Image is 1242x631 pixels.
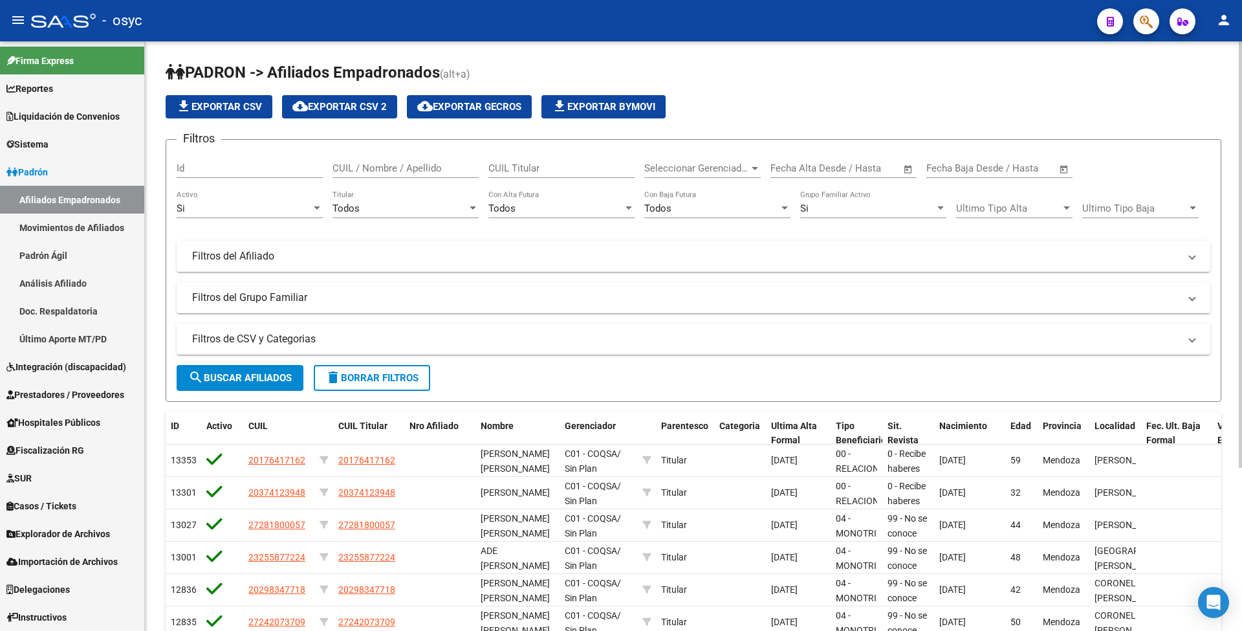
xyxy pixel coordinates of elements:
[824,162,887,174] input: End date
[6,610,67,625] span: Instructivos
[719,421,760,431] span: Categoria
[177,129,221,148] h3: Filtros
[1038,412,1089,455] datatable-header-cell: Provincia
[171,617,197,627] span: 12835
[10,12,26,28] mat-icon: menu
[1095,455,1164,465] span: [PERSON_NAME]
[6,388,124,402] span: Prestadores / Proveedores
[565,546,617,556] span: C01 - COQSA
[888,513,927,568] span: 99 - No se conoce situación de revista
[166,412,201,455] datatable-header-cell: ID
[888,448,941,489] span: 0 - Recibe haberes regularmente
[836,546,917,571] span: 04 - MONOTRIBUTISTAS
[171,487,197,498] span: 13301
[338,520,395,530] span: 27281800057
[800,203,809,214] span: Si
[6,360,126,374] span: Integración (discapacidad)
[1010,487,1021,498] span: 32
[771,421,817,446] span: Ultima Alta Formal
[1043,584,1080,595] span: Mendoza
[177,324,1210,355] mat-expansion-panel-header: Filtros de CSV y Categorias
[1146,421,1201,446] span: Fec. Ult. Baja Formal
[939,617,966,627] span: [DATE]
[292,98,308,114] mat-icon: cloud_download
[171,584,197,595] span: 12836
[565,421,616,431] span: Gerenciador
[325,372,419,384] span: Borrar Filtros
[481,546,550,571] span: ADE [PERSON_NAME]
[836,481,896,535] span: 00 - RELACION DE DEPENDENCIA
[481,448,550,474] span: [PERSON_NAME] [PERSON_NAME]
[1141,412,1212,455] datatable-header-cell: Fec. Ult. Baja Formal
[338,421,387,431] span: CUIL Titular
[338,617,395,627] span: 27242073709
[541,95,666,118] button: Exportar Bymovi
[939,520,966,530] span: [DATE]
[404,412,475,455] datatable-header-cell: Nro Afiliado
[407,95,532,118] button: Exportar GECROS
[188,372,292,384] span: Buscar Afiliados
[1010,421,1031,431] span: Edad
[248,520,305,530] span: 27281800057
[771,582,825,597] div: [DATE]
[6,582,70,597] span: Delegaciones
[771,453,825,468] div: [DATE]
[325,370,341,385] mat-icon: delete
[6,54,74,68] span: Firma Express
[714,412,766,455] datatable-header-cell: Categoria
[565,481,617,491] span: C01 - COQSA
[338,455,395,465] span: 20176417162
[1095,520,1164,530] span: [PERSON_NAME]
[1095,546,1182,571] span: [GEOGRAPHIC_DATA][PERSON_NAME]
[661,421,708,431] span: Parentesco
[926,162,968,174] input: Start date
[440,68,470,80] span: (alt+a)
[171,455,197,465] span: 13353
[177,365,303,391] button: Buscar Afiliados
[1043,487,1080,498] span: Mendoza
[417,101,521,113] span: Exportar GECROS
[888,546,927,600] span: 99 - No se conoce situación de revista
[338,552,395,562] span: 23255877224
[565,448,617,459] span: C01 - COQSA
[939,455,966,465] span: [DATE]
[771,518,825,533] div: [DATE]
[552,98,567,114] mat-icon: file_download
[1043,455,1080,465] span: Mendoza
[248,455,305,465] span: 20176417162
[771,485,825,500] div: [DATE]
[939,584,966,595] span: [DATE]
[1043,421,1082,431] span: Provincia
[6,443,84,458] span: Fiscalización RG
[644,203,671,214] span: Todos
[177,241,1210,272] mat-expansion-panel-header: Filtros del Afiliado
[248,584,305,595] span: 20298347718
[6,137,49,151] span: Sistema
[338,487,395,498] span: 20374123948
[1095,578,1164,603] span: CORONEL [PERSON_NAME]
[771,550,825,565] div: [DATE]
[248,617,305,627] span: 27242073709
[166,95,272,118] button: Exportar CSV
[481,513,550,538] span: [PERSON_NAME] [PERSON_NAME]
[565,610,617,621] span: C01 - COQSA
[836,513,917,538] span: 04 - MONOTRIBUTISTAS
[475,412,560,455] datatable-header-cell: Nombre
[6,165,48,179] span: Padrón
[166,63,440,82] span: PADRON -> Afiliados Empadronados
[243,412,314,455] datatable-header-cell: CUIL
[1043,520,1080,530] span: Mendoza
[644,162,749,174] span: Seleccionar Gerenciador
[888,421,919,446] span: Sit. Revista
[338,584,395,595] span: 20298347718
[656,412,714,455] datatable-header-cell: Parentesco
[6,415,100,430] span: Hospitales Públicos
[176,101,262,113] span: Exportar CSV
[481,487,550,498] span: [PERSON_NAME]
[1043,617,1080,627] span: Mendoza
[661,487,687,498] span: Titular
[417,98,433,114] mat-icon: cloud_download
[1010,584,1021,595] span: 42
[409,421,459,431] span: Nro Afiliado
[661,584,687,595] span: Titular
